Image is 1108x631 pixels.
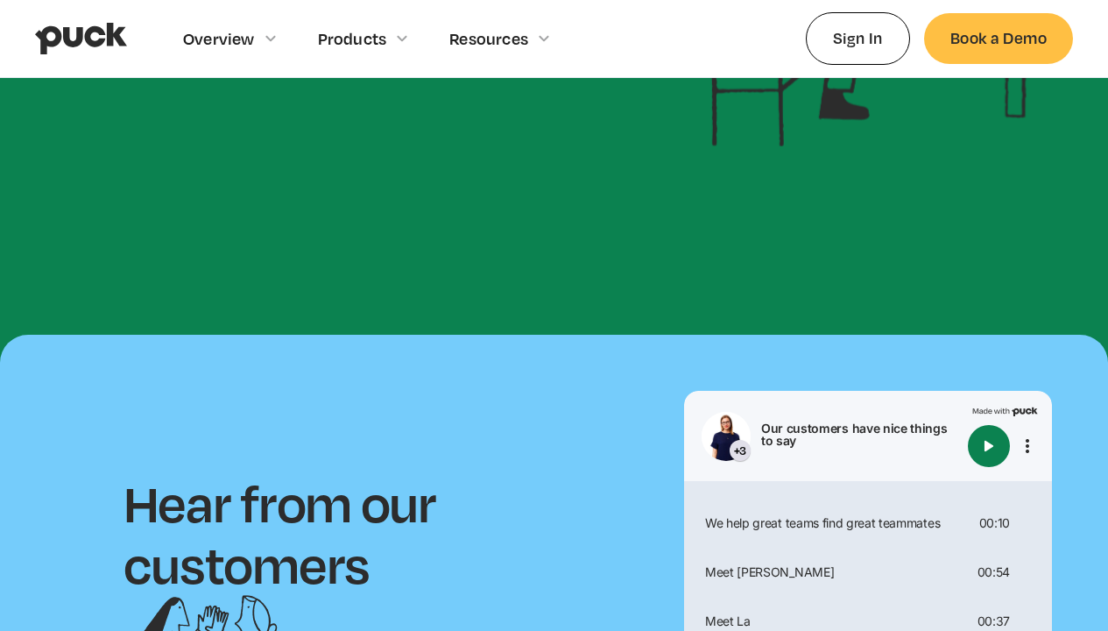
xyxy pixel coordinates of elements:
div: 00:37 [977,615,1010,627]
div: 00:54 [977,566,1010,578]
img: Made with Puck [972,405,1038,416]
button: More options [1017,436,1038,457]
div: Meet [PERSON_NAME]00:54More options [691,551,1045,593]
div: Products [318,29,387,48]
div: We help great teams find great teammates [698,517,972,529]
h2: Hear from our customers [124,471,618,595]
div: Resources [449,29,528,48]
div: Meet [PERSON_NAME] [698,566,970,578]
div: Meet La [698,615,970,627]
div: 00:10 [979,517,1010,529]
button: Play [968,425,1010,467]
a: Book a Demo [924,13,1073,63]
div: Our customers have nice things to say [761,422,961,447]
div: We help great teams find great teammates00:10More options [691,502,1045,544]
div: +3 [730,440,751,461]
img: Sarah Ruth Boyer headshot [702,412,751,461]
a: Sign In [806,12,910,64]
div: Overview [183,29,255,48]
